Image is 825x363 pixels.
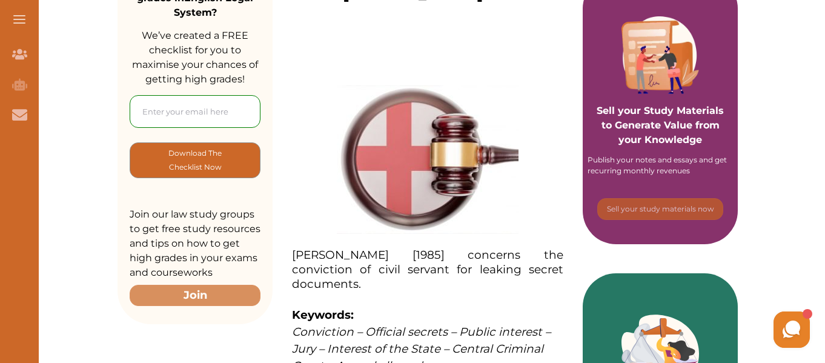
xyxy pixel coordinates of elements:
[597,198,723,220] button: [object Object]
[130,142,260,178] button: [object Object]
[595,70,726,147] p: Sell your Study Materials to Generate Value from your Knowledge
[292,308,354,322] strong: Keywords:
[621,16,699,94] img: Purple card image
[154,146,236,175] p: Download The Checklist Now
[292,248,563,291] span: [PERSON_NAME] [1985] concerns the conviction of civil servant for leaking secret documents.
[534,308,813,351] iframe: HelpCrunch
[130,285,260,306] button: Join
[337,85,519,234] img: English-Legal-System-feature-300x245.jpg
[130,207,260,280] p: Join our law study groups to get free study resources and tips on how to get high grades in your ...
[588,155,733,176] div: Publish your notes and essays and get recurring monthly revenues
[607,204,714,215] p: Sell your study materials now
[130,95,260,128] input: Enter your email here
[132,30,258,85] span: We’ve created a FREE checklist for you to maximise your chances of getting high grades!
